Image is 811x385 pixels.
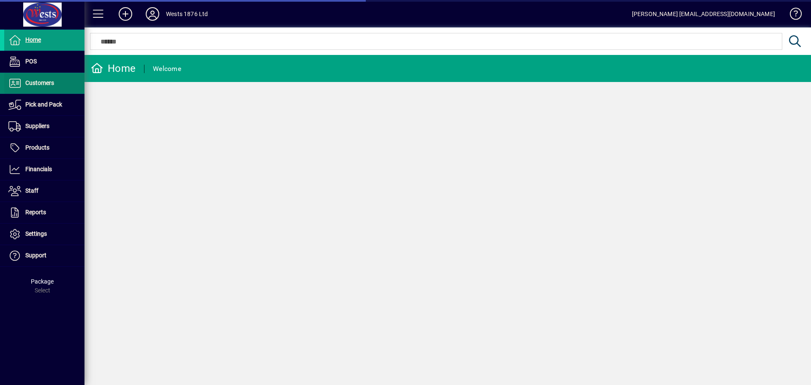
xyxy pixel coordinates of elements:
span: Support [25,252,46,259]
span: POS [25,58,37,65]
a: Products [4,137,84,158]
span: Settings [25,230,47,237]
a: Pick and Pack [4,94,84,115]
span: Financials [25,166,52,172]
div: Welcome [153,62,181,76]
button: Profile [139,6,166,22]
div: Home [91,62,136,75]
a: Support [4,245,84,266]
a: Suppliers [4,116,84,137]
a: Customers [4,73,84,94]
button: Add [112,6,139,22]
span: Suppliers [25,123,49,129]
a: Staff [4,180,84,202]
span: Products [25,144,49,151]
span: Customers [25,79,54,86]
span: Reports [25,209,46,216]
a: Knowledge Base [784,2,800,29]
a: Reports [4,202,84,223]
span: Staff [25,187,38,194]
div: [PERSON_NAME] [EMAIL_ADDRESS][DOMAIN_NAME] [632,7,775,21]
span: Package [31,278,54,285]
span: Home [25,36,41,43]
a: Settings [4,224,84,245]
span: Pick and Pack [25,101,62,108]
a: POS [4,51,84,72]
div: Wests 1876 Ltd [166,7,208,21]
a: Financials [4,159,84,180]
